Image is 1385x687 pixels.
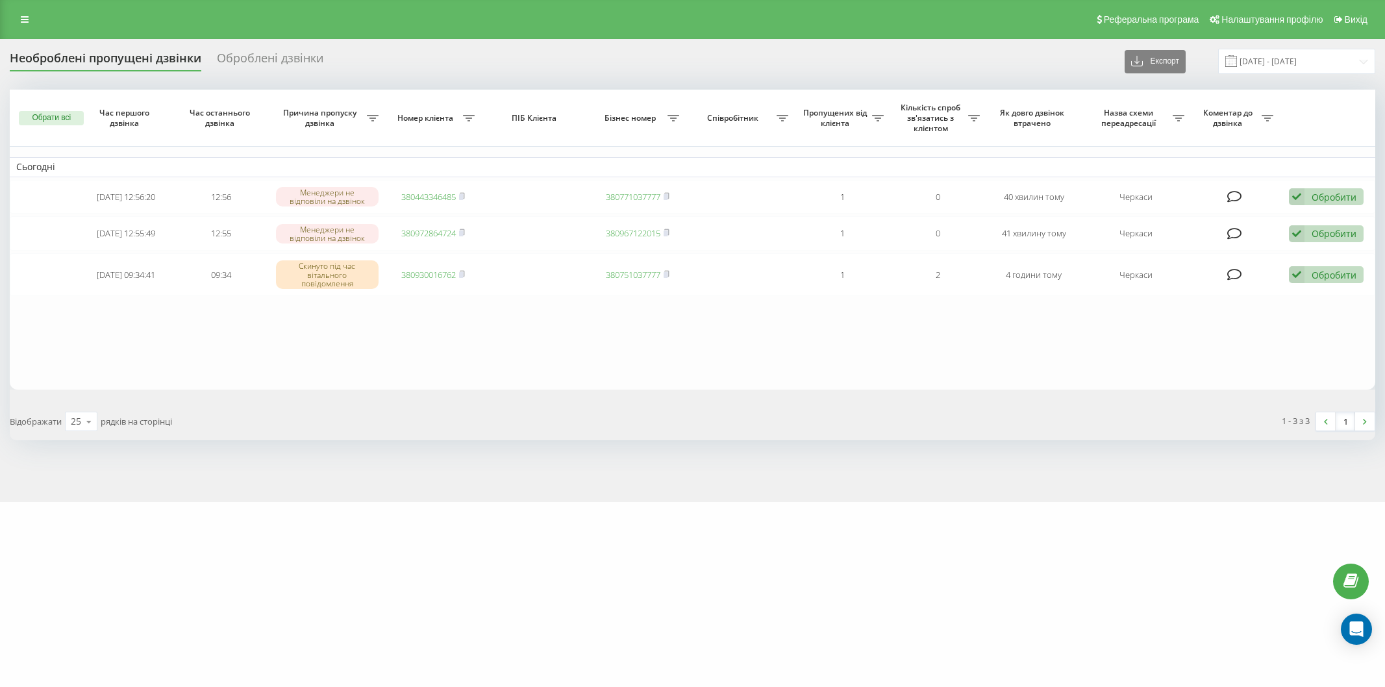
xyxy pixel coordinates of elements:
[890,253,986,296] td: 2
[401,269,456,281] a: 380930016762
[10,157,1375,177] td: Сьогодні
[10,416,62,427] span: Відображати
[401,191,456,203] a: 380443346485
[997,108,1071,128] span: Як довго дзвінок втрачено
[1282,414,1310,427] div: 1 - 3 з 3
[492,113,579,123] span: ПІБ Клієнта
[597,113,668,123] span: Бізнес номер
[276,108,368,128] span: Причина пропуску дзвінка
[1345,14,1367,25] span: Вихід
[1088,108,1173,128] span: Назва схеми переадресації
[217,51,323,71] div: Оброблені дзвінки
[1082,180,1191,214] td: Черкаси
[1312,227,1356,240] div: Обробити
[606,191,660,203] a: 380771037777
[19,111,84,125] button: Обрати всі
[986,253,1082,296] td: 4 години тому
[401,227,456,239] a: 380972864724
[276,260,379,289] div: Скинуто під час вітального повідомлення
[173,253,269,296] td: 09:34
[1197,108,1262,128] span: Коментар до дзвінка
[801,108,872,128] span: Пропущених від клієнта
[78,216,173,251] td: [DATE] 12:55:49
[276,224,379,244] div: Менеджери не відповіли на дзвінок
[101,416,172,427] span: рядків на сторінці
[1341,614,1372,645] div: Open Intercom Messenger
[890,216,986,251] td: 0
[606,227,660,239] a: 380967122015
[692,113,777,123] span: Співробітник
[173,180,269,214] td: 12:56
[10,51,201,71] div: Необроблені пропущені дзвінки
[897,103,967,133] span: Кількість спроб зв'язатись з клієнтом
[184,108,258,128] span: Час останнього дзвінка
[1104,14,1199,25] span: Реферальна програма
[795,216,890,251] td: 1
[78,180,173,214] td: [DATE] 12:56:20
[1221,14,1323,25] span: Налаштування профілю
[276,187,379,206] div: Менеджери не відповіли на дзвінок
[1312,191,1356,203] div: Обробити
[1125,50,1186,73] button: Експорт
[1082,253,1191,296] td: Черкаси
[890,180,986,214] td: 0
[78,253,173,296] td: [DATE] 09:34:41
[795,180,890,214] td: 1
[1082,216,1191,251] td: Черкаси
[89,108,163,128] span: Час першого дзвінка
[71,415,81,428] div: 25
[986,180,1082,214] td: 40 хвилин тому
[392,113,462,123] span: Номер клієнта
[606,269,660,281] a: 380751037777
[795,253,890,296] td: 1
[1336,412,1355,431] a: 1
[986,216,1082,251] td: 41 хвилину тому
[1312,269,1356,281] div: Обробити
[173,216,269,251] td: 12:55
